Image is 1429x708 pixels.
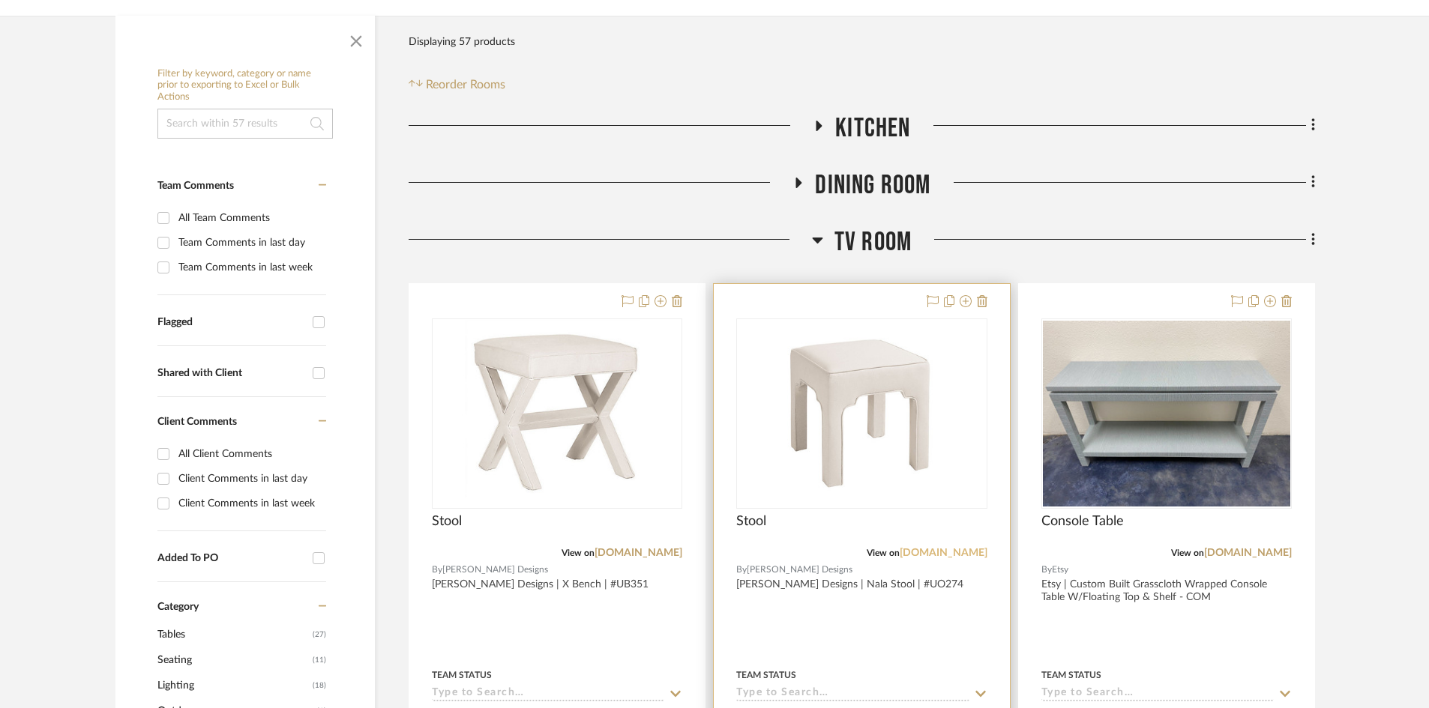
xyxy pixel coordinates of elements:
h6: Filter by keyword, category or name prior to exporting to Excel or Bulk Actions [157,68,333,103]
input: Type to Search… [1041,687,1274,701]
input: Type to Search… [736,687,969,701]
div: Team Status [736,668,796,682]
span: Client Comments [157,417,237,427]
div: All Client Comments [178,442,322,466]
div: Team Status [432,668,492,682]
span: Reorder Rooms [426,76,505,94]
a: [DOMAIN_NAME] [900,548,987,558]
span: By [736,563,747,577]
span: Kitchen [835,112,910,145]
button: Reorder Rooms [409,76,505,94]
span: [PERSON_NAME] Designs [747,563,852,577]
img: Stool [765,320,958,507]
div: Displaying 57 products [409,27,515,57]
span: Dining Room [815,169,930,202]
span: Team Comments [157,181,234,191]
div: Shared with Client [157,367,305,380]
span: View on [1171,548,1204,557]
div: Team Status [1041,668,1101,682]
span: Etsy [1052,563,1068,577]
span: Lighting [157,673,309,698]
div: Team Comments in last day [178,231,322,255]
button: Close [341,23,371,53]
span: Tables [157,622,309,647]
a: [DOMAIN_NAME] [595,548,682,558]
span: View on [562,548,595,557]
span: Stool [736,513,766,530]
div: All Team Comments [178,206,322,230]
span: Console Table [1041,513,1124,530]
span: TV ROOM [834,226,912,258]
span: (18) [313,674,326,698]
div: Client Comments in last week [178,491,322,515]
input: Type to Search… [432,687,664,701]
span: (11) [313,648,326,672]
span: [PERSON_NAME] Designs [442,563,548,577]
span: By [432,563,442,577]
span: (27) [313,623,326,647]
span: View on [867,548,900,557]
span: By [1041,563,1052,577]
a: [DOMAIN_NAME] [1204,548,1292,558]
div: Added To PO [157,552,305,565]
span: Seating [157,647,309,673]
span: Stool [432,513,462,530]
span: Category [157,601,199,614]
div: Flagged [157,316,305,329]
div: 0 [737,319,986,508]
img: Console Table [1043,321,1290,506]
div: Team Comments in last week [178,255,322,279]
input: Search within 57 results [157,109,333,139]
div: Client Comments in last day [178,467,322,491]
img: Stool [457,320,657,507]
